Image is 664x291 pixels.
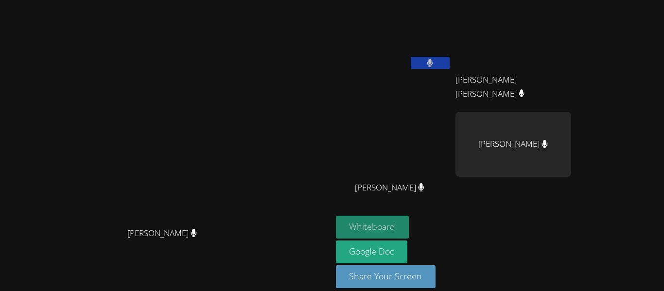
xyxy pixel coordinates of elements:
span: [PERSON_NAME] [PERSON_NAME] [455,73,563,101]
a: Google Doc [336,240,408,263]
div: [PERSON_NAME] [455,112,571,177]
span: [PERSON_NAME] [127,226,197,240]
button: Whiteboard [336,216,409,239]
button: Share Your Screen [336,265,436,288]
span: [PERSON_NAME] [355,181,424,195]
